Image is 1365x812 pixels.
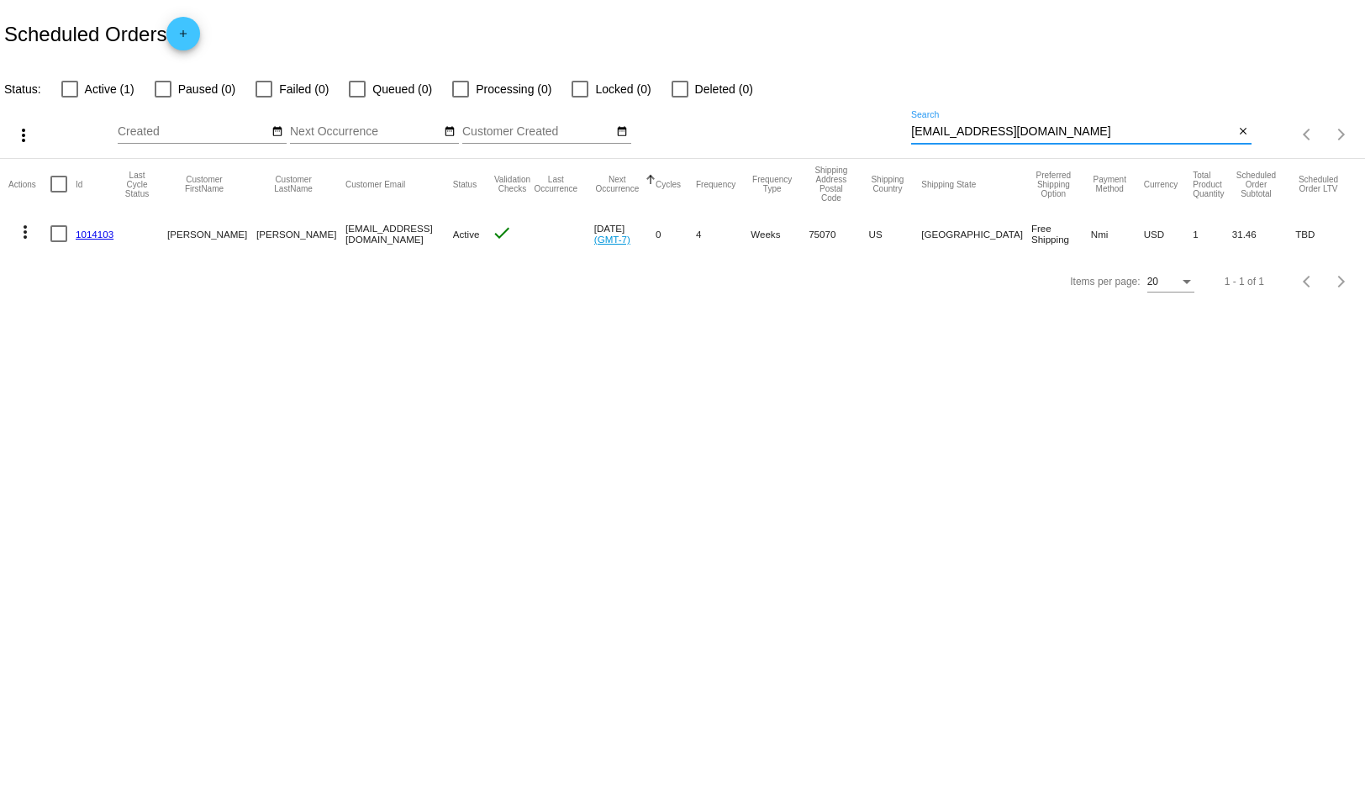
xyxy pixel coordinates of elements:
div: Items per page: [1070,276,1140,287]
mat-icon: date_range [271,125,283,139]
button: Change sorting for NextOccurrenceUtc [594,175,640,193]
button: Change sorting for ShippingPostcode [809,166,853,203]
input: Search [911,125,1234,139]
mat-cell: [PERSON_NAME] [167,209,256,258]
button: Change sorting for Frequency [696,179,735,189]
mat-cell: 4 [696,209,751,258]
mat-header-cell: Validation Checks [492,159,533,209]
button: Change sorting for LifetimeValue [1295,175,1341,193]
button: Change sorting for PaymentMethod.Type [1091,175,1129,193]
mat-icon: add [173,28,193,48]
input: Customer Created [462,125,614,139]
mat-cell: [PERSON_NAME] [256,209,345,258]
mat-cell: Nmi [1091,209,1144,258]
button: Change sorting for ShippingState [921,179,976,189]
button: Change sorting for ShippingCountry [869,175,907,193]
button: Change sorting for LastOccurrenceUtc [533,175,579,193]
div: 1 - 1 of 1 [1225,276,1264,287]
button: Previous page [1291,265,1325,298]
button: Change sorting for CustomerFirstName [167,175,241,193]
mat-cell: [DATE] [594,209,656,258]
mat-icon: date_range [444,125,456,139]
input: Created [118,125,269,139]
button: Change sorting for CustomerEmail [345,179,405,189]
button: Change sorting for Subtotal [1232,171,1281,198]
span: Queued (0) [372,79,432,99]
input: Next Occurrence [290,125,441,139]
mat-icon: date_range [616,125,628,139]
button: Clear [1234,124,1252,141]
mat-cell: Weeks [751,209,809,258]
mat-cell: 75070 [809,209,868,258]
button: Change sorting for Id [76,179,82,189]
span: Paused (0) [178,79,235,99]
button: Change sorting for Cycles [656,179,681,189]
mat-cell: 1 [1193,209,1231,258]
button: Next page [1325,265,1358,298]
a: (GMT-7) [594,234,630,245]
mat-select: Items per page: [1147,277,1194,288]
mat-cell: USD [1144,209,1194,258]
span: Active [453,229,480,240]
a: 1014103 [76,229,113,240]
mat-cell: US [869,209,922,258]
button: Change sorting for Status [453,179,477,189]
button: Next page [1325,118,1358,151]
mat-icon: close [1237,125,1249,139]
mat-header-cell: Actions [8,159,50,209]
mat-icon: more_vert [13,125,34,145]
mat-header-cell: Total Product Quantity [1193,159,1231,209]
button: Change sorting for PreferredShippingOption [1031,171,1076,198]
button: Change sorting for FrequencyType [751,175,793,193]
mat-cell: Free Shipping [1031,209,1091,258]
mat-cell: [GEOGRAPHIC_DATA] [921,209,1031,258]
span: 20 [1147,276,1158,287]
span: Deleted (0) [695,79,753,99]
span: Status: [4,82,41,96]
span: Active (1) [85,79,134,99]
mat-cell: 31.46 [1232,209,1296,258]
mat-icon: check [492,223,512,243]
h2: Scheduled Orders [4,17,200,50]
button: Change sorting for CustomerLastName [256,175,330,193]
mat-cell: 0 [656,209,696,258]
button: Change sorting for CurrencyIso [1144,179,1178,189]
mat-icon: more_vert [15,222,35,242]
span: Locked (0) [595,79,651,99]
span: Processing (0) [476,79,551,99]
mat-cell: TBD [1295,209,1357,258]
button: Change sorting for LastProcessingCycleId [122,171,152,198]
span: Failed (0) [279,79,329,99]
button: Previous page [1291,118,1325,151]
mat-cell: [EMAIL_ADDRESS][DOMAIN_NAME] [345,209,453,258]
